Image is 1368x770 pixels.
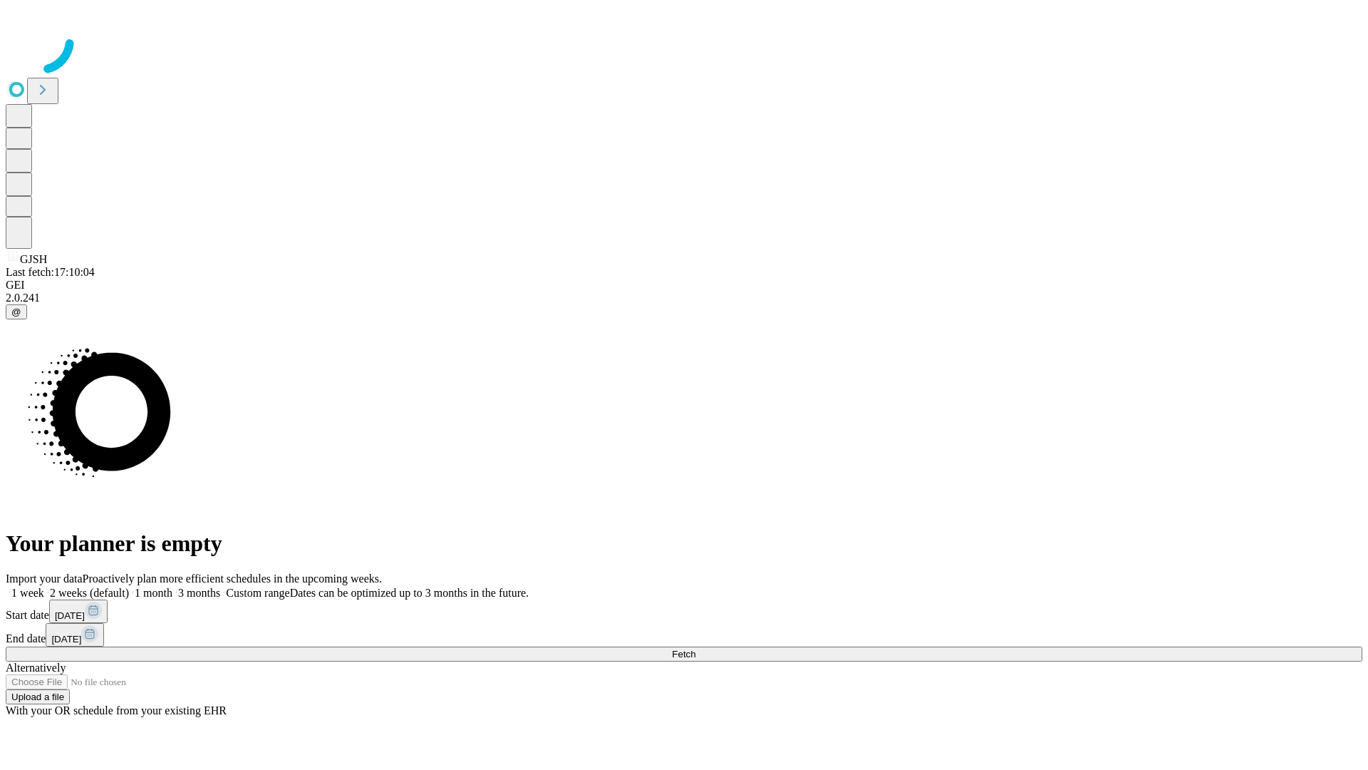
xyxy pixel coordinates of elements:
[11,587,44,599] span: 1 week
[11,307,21,317] span: @
[178,587,220,599] span: 3 months
[46,623,104,647] button: [DATE]
[6,704,227,717] span: With your OR schedule from your existing EHR
[6,623,1362,647] div: End date
[6,292,1362,304] div: 2.0.241
[20,253,47,265] span: GJSH
[6,279,1362,292] div: GEI
[6,647,1362,662] button: Fetch
[6,573,83,585] span: Import your data
[50,587,129,599] span: 2 weeks (default)
[290,587,529,599] span: Dates can be optimized up to 3 months in the future.
[6,530,1362,557] h1: Your planner is empty
[6,689,70,704] button: Upload a file
[226,587,289,599] span: Custom range
[6,266,95,278] span: Last fetch: 17:10:04
[135,587,172,599] span: 1 month
[6,662,66,674] span: Alternatively
[83,573,382,585] span: Proactively plan more efficient schedules in the upcoming weeks.
[49,600,108,623] button: [DATE]
[672,649,695,659] span: Fetch
[6,304,27,319] button: @
[6,600,1362,623] div: Start date
[51,634,81,645] span: [DATE]
[55,610,85,621] span: [DATE]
